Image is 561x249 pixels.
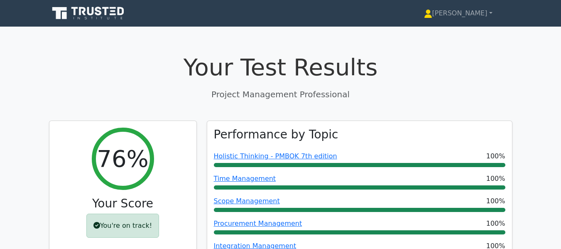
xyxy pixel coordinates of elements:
span: 100% [486,174,505,184]
h2: 76% [97,145,148,173]
span: 100% [486,151,505,161]
h3: Performance by Topic [214,128,338,142]
a: Time Management [214,175,276,182]
a: Holistic Thinking - PMBOK 7th edition [214,152,337,160]
a: Scope Management [214,197,280,205]
span: 100% [486,196,505,206]
span: 100% [486,219,505,229]
div: You're on track! [86,214,159,238]
h1: Your Test Results [49,53,512,81]
a: Procurement Management [214,219,302,227]
h3: Your Score [56,197,190,211]
a: [PERSON_NAME] [404,5,512,22]
p: Project Management Professional [49,88,512,101]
